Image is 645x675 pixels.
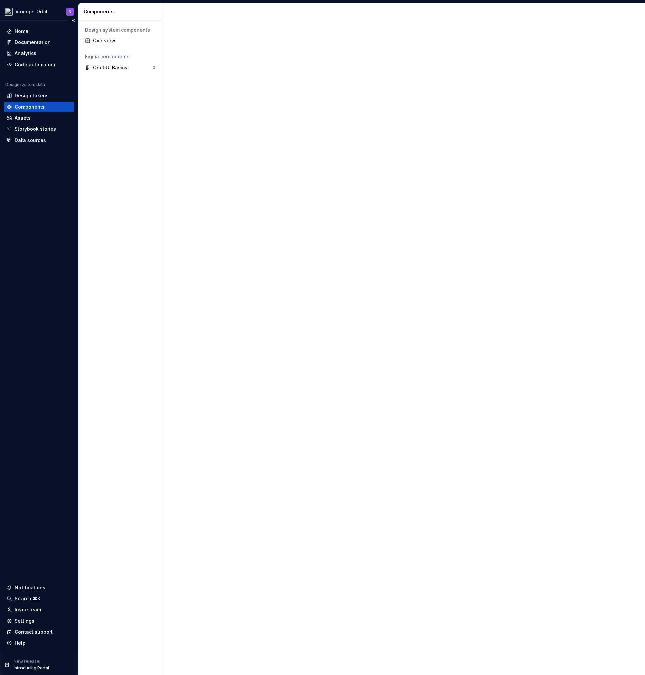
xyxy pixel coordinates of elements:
div: Assets [15,115,31,121]
button: Voyager OrbitN [1,4,77,19]
a: Data sources [4,135,74,146]
div: Notifications [15,584,45,591]
div: 0 [153,65,155,70]
div: Voyager Orbit [15,8,48,15]
a: Orbit UI Basics0 [82,62,158,73]
div: Settings [15,618,34,624]
a: Design tokens [4,90,74,101]
div: Orbit UI Basics [93,64,127,71]
div: Figma components [85,53,155,60]
a: Documentation [4,37,74,48]
div: Code automation [15,61,55,68]
div: Overview [93,37,155,44]
div: Invite team [15,606,41,613]
div: Design system data [5,82,45,87]
div: Components [84,8,159,15]
a: Storybook stories [4,124,74,134]
a: Code automation [4,59,74,70]
a: Overview [82,35,158,46]
button: Collapse sidebar [69,16,78,25]
div: Search ⌘K [15,595,40,602]
a: Analytics [4,48,74,59]
div: Documentation [15,39,51,46]
a: Invite team [4,604,74,615]
a: Components [4,102,74,112]
button: Contact support [4,627,74,637]
button: Help [4,638,74,648]
div: Analytics [15,50,36,57]
div: Design tokens [15,92,49,99]
div: Home [15,28,28,35]
div: Help [15,640,26,646]
div: Contact support [15,629,53,635]
p: New release! [14,659,40,664]
div: Storybook stories [15,126,56,132]
a: Home [4,26,74,37]
a: Settings [4,616,74,626]
button: Notifications [4,582,74,593]
a: Assets [4,113,74,123]
img: e5527c48-e7d1-4d25-8110-9641689f5e10.png [5,8,13,16]
div: Design system components [85,27,155,33]
div: Components [15,104,45,110]
p: Introducing Portal [14,665,49,671]
div: N [69,9,71,14]
button: Search ⌘K [4,593,74,604]
div: Data sources [15,137,46,144]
